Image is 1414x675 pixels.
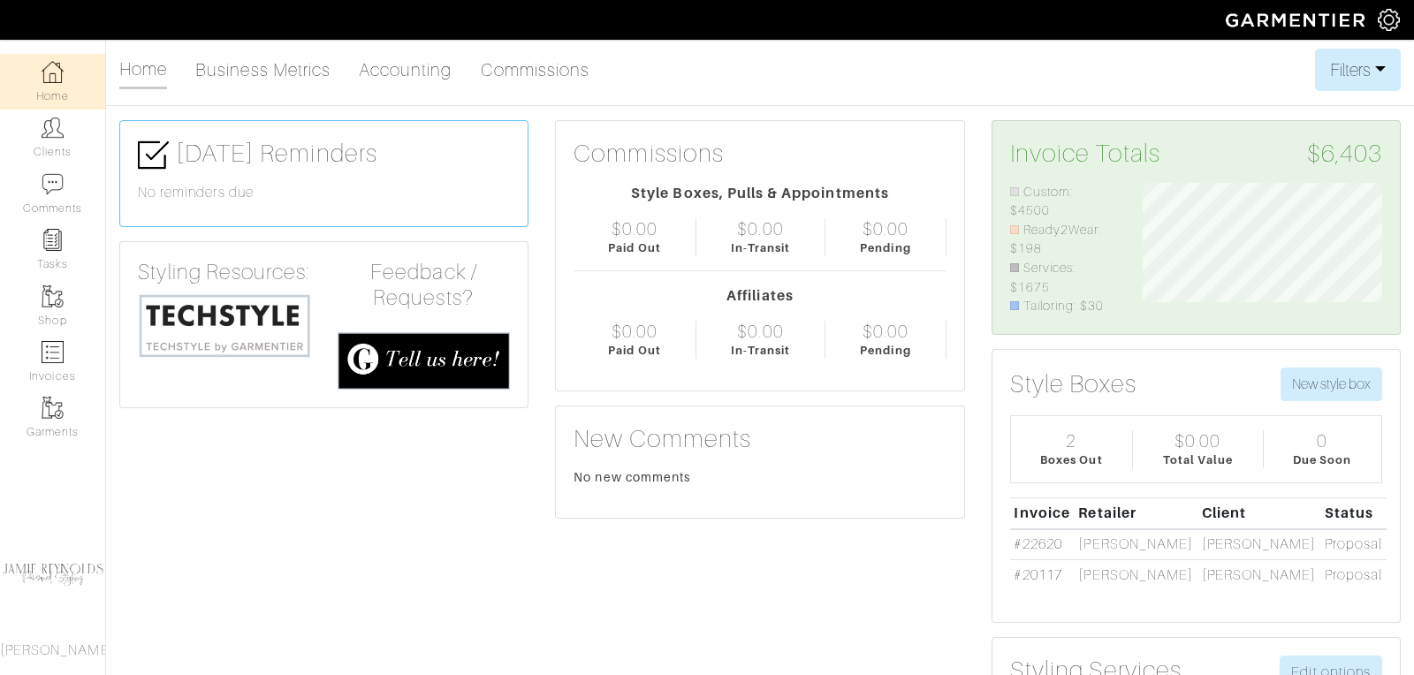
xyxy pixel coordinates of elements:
[138,260,311,285] h4: Styling Resources:
[1293,451,1351,468] div: Due Soon
[1378,9,1400,31] img: gear-icon-white-bd11855cb880d31180b6d7d6211b90ccbf57a29d726f0c71d8c61bd08dd39cc2.png
[612,321,658,342] div: $0.00
[1281,368,1382,401] button: New style box
[42,117,64,139] img: clients-icon-6bae9207a08558b7cb47a8932f037763ab4055f8c8b6bfacd5dc20c3e0201464.png
[138,139,510,171] h3: [DATE] Reminders
[863,321,908,342] div: $0.00
[42,61,64,83] img: dashboard-icon-dbcd8f5a0b271acd01030246c82b418ddd0df26cd7fceb0bd07c9910d44c42f6.png
[1010,498,1075,529] th: Invoice
[737,321,783,342] div: $0.00
[42,341,64,363] img: orders-icon-0abe47150d42831381b5fb84f609e132dff9fe21cb692f30cb5eec754e2cba89.png
[863,218,908,239] div: $0.00
[608,342,660,359] div: Paid Out
[574,139,724,169] h3: Commissions
[1320,529,1387,560] td: Proposal
[1010,221,1116,259] li: Ready2Wear: $198
[1075,498,1197,529] th: Retailer
[138,185,510,201] h6: No reminders due
[1197,498,1320,529] th: Client
[42,285,64,307] img: garments-icon-b7da505a4dc4fd61783c78ac3ca0ef83fa9d6f193b1c9dc38574b1d14d53ca28.png
[612,218,658,239] div: $0.00
[1010,259,1116,297] li: Services: $1675
[481,52,590,87] a: Commissions
[860,342,910,359] div: Pending
[1010,297,1116,316] li: Tailoring: $30
[359,52,452,87] a: Accounting
[42,229,64,251] img: reminder-icon-8004d30b9f0a5d33ae49ab947aed9ed385cf756f9e5892f1edd6e32f2345188e.png
[1040,451,1102,468] div: Boxes Out
[1317,430,1327,451] div: 0
[1217,4,1378,35] img: garmentier-logo-header-white-b43fb05a5012e4ada735d5af1a66efaba907eab6374d6393d1fbf88cb4ef424d.png
[574,424,946,454] h3: New Comments
[1075,560,1197,590] td: [PERSON_NAME]
[119,51,167,89] a: Home
[338,332,511,390] img: feedback_requests-3821251ac2bd56c73c230f3229a5b25d6eb027adea667894f41107c140538ee0.png
[574,285,946,307] div: Affiliates
[1197,529,1320,560] td: [PERSON_NAME]
[574,468,946,486] div: No new comments
[737,218,783,239] div: $0.00
[574,183,946,204] div: Style Boxes, Pulls & Appointments
[138,140,169,171] img: check-box-icon-36a4915ff3ba2bd8f6e4f29bc755bb66becd62c870f447fc0dd1365fcfddab58.png
[608,239,660,256] div: Paid Out
[1066,430,1076,451] div: 2
[1075,529,1197,560] td: [PERSON_NAME]
[731,342,791,359] div: In-Transit
[138,292,311,359] img: techstyle-93310999766a10050dc78ceb7f971a75838126fd19372ce40ba20cdf6a89b94b.png
[860,239,910,256] div: Pending
[1175,430,1220,451] div: $0.00
[1010,139,1382,169] h3: Invoice Totals
[1010,369,1137,399] h3: Style Boxes
[1197,560,1320,590] td: [PERSON_NAME]
[1320,498,1387,529] th: Status
[1307,139,1382,169] span: $6,403
[1163,451,1234,468] div: Total Value
[338,260,511,311] h4: Feedback / Requests?
[731,239,791,256] div: In-Transit
[1010,183,1116,221] li: Custom: $4500
[1014,536,1061,552] a: #22620
[1014,567,1061,583] a: #20117
[1320,560,1387,590] td: Proposal
[42,173,64,195] img: comment-icon-a0a6a9ef722e966f86d9cbdc48e553b5cf19dbc54f86b18d962a5391bc8f6eb6.png
[1315,49,1401,91] button: Filters
[195,52,331,87] a: Business Metrics
[42,397,64,419] img: garments-icon-b7da505a4dc4fd61783c78ac3ca0ef83fa9d6f193b1c9dc38574b1d14d53ca28.png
